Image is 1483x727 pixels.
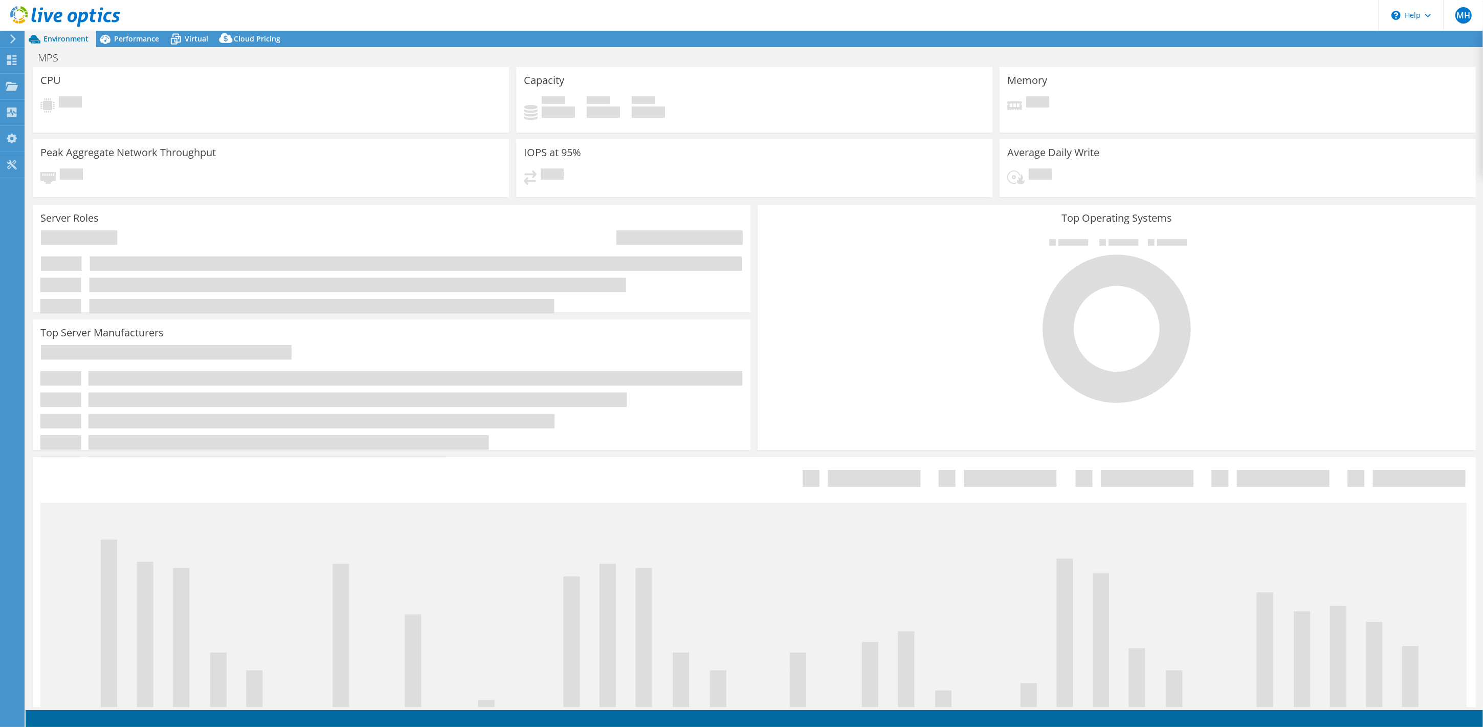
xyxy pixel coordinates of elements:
h3: Average Daily Write [1007,147,1099,158]
span: Pending [60,168,83,182]
span: Pending [541,168,564,182]
h3: IOPS at 95% [524,147,581,158]
span: Performance [114,34,159,44]
h3: Peak Aggregate Network Throughput [40,147,216,158]
span: Environment [43,34,88,44]
span: Used [542,96,565,106]
h3: Top Operating Systems [765,212,1468,224]
h4: 0 GiB [587,106,620,118]
h4: 0 GiB [632,106,665,118]
span: Pending [1029,168,1052,182]
span: Virtual [185,34,208,44]
span: Pending [1026,96,1049,110]
span: Cloud Pricing [234,34,280,44]
h3: Server Roles [40,212,99,224]
h3: Capacity [524,75,564,86]
h3: CPU [40,75,61,86]
h4: 0 GiB [542,106,575,118]
span: Pending [59,96,82,110]
h3: Top Server Manufacturers [40,327,164,338]
svg: \n [1391,11,1401,20]
h3: Memory [1007,75,1047,86]
span: Free [587,96,610,106]
span: Total [632,96,655,106]
h1: MPS [33,52,74,63]
span: MH [1455,7,1472,24]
